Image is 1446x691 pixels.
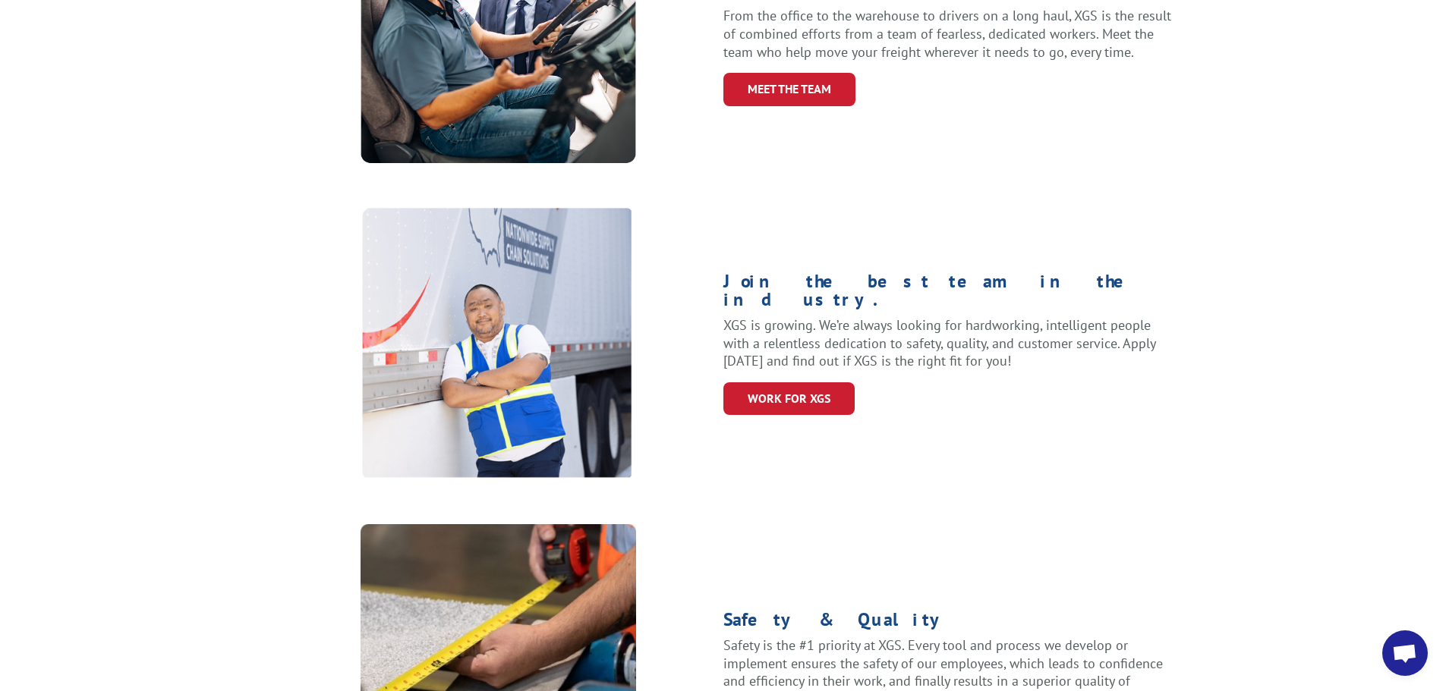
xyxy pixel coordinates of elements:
[723,611,1173,636] h1: Safety & Quality
[723,272,1173,316] h1: Join the best team in the industry.
[1382,630,1428,676] div: Open chat
[723,73,855,105] a: Meet the Team
[723,382,855,415] a: WORK for xgs
[361,206,636,482] img: About
[723,316,1173,370] p: XGS is growing. We’re always looking for hardworking, intelligent people with a relentless dedica...
[723,7,1173,61] p: From the office to the warehouse to drivers on a long haul, XGS is the result of combined efforts...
